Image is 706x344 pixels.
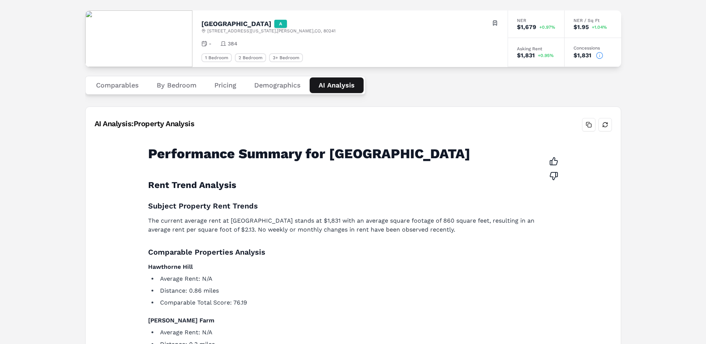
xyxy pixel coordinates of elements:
h3: Comparable Properties Analysis [148,246,549,258]
p: The current average rent at [GEOGRAPHIC_DATA] stands at $1,831 with an average square footage of ... [148,216,549,234]
div: 1 Bedroom [201,53,232,62]
span: +1.04% [592,25,607,29]
span: - [209,40,211,47]
span: 384 [228,40,237,47]
button: Pricing [205,77,245,93]
span: +0.95% [538,53,554,58]
h4: Hawthorne Hill [148,262,549,271]
div: 2 Bedroom [235,53,266,62]
button: Refresh analysis [598,118,612,131]
button: Copy analysis [582,118,595,131]
div: Asking Rent [517,47,555,51]
button: AI Analysis [310,77,364,93]
span: +0.97% [539,25,555,29]
li: Average Rent: N/A [158,274,549,283]
h2: [GEOGRAPHIC_DATA] [201,20,271,27]
h4: [PERSON_NAME] Farm [148,316,549,325]
button: Demographics [245,77,310,93]
span: [STREET_ADDRESS][US_STATE] , [PERSON_NAME] , CO , 80241 [207,28,336,34]
div: 3+ Bedroom [269,53,303,62]
div: Concessions [574,46,612,50]
li: Distance: 0.86 miles [158,286,549,295]
button: Comparables [87,77,148,93]
h2: Rent Trend Analysis [148,179,549,191]
div: $1,831 [517,52,535,58]
div: A [274,20,287,28]
div: AI Analysis: Property Analysis [95,118,195,129]
div: $1,831 [574,52,591,58]
div: $1,679 [517,24,536,30]
div: NER [517,18,555,23]
div: NER / Sq Ft [574,18,612,23]
div: $1.95 [574,24,589,30]
h1: Performance Summary for [GEOGRAPHIC_DATA] [148,146,549,161]
h3: Subject Property Rent Trends [148,200,549,212]
button: By Bedroom [148,77,205,93]
li: Average Rent: N/A [158,328,549,337]
li: Comparable Total Score: 76.19 [158,298,549,307]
